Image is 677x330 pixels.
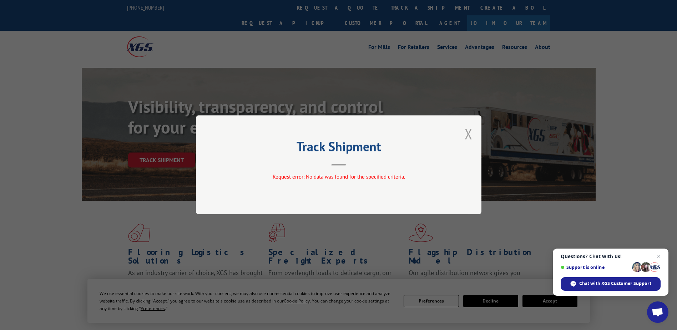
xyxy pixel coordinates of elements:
[579,280,651,287] span: Chat with XGS Customer Support
[561,277,661,291] div: Chat with XGS Customer Support
[232,141,446,155] h2: Track Shipment
[465,124,473,143] button: Close modal
[561,265,630,270] span: Support is online
[561,254,661,259] span: Questions? Chat with us!
[647,301,668,323] div: Open chat
[272,174,405,180] span: Request error: No data was found for the specified criteria.
[655,252,663,261] span: Close chat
